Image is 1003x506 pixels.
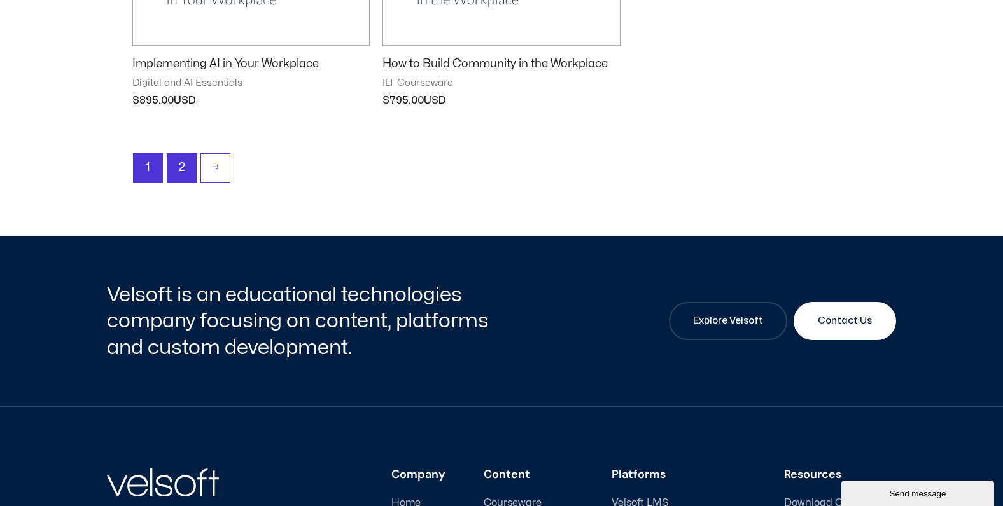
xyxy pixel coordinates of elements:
[818,313,872,329] span: Contact Us
[391,468,445,482] h3: Company
[201,154,230,182] a: →
[132,153,871,189] nav: Product Pagination
[382,95,389,106] span: $
[132,95,174,106] bdi: 895.00
[132,57,370,77] a: Implementing AI in Your Workplace
[669,302,787,340] a: Explore Velsoft
[382,57,620,71] h2: How to Build Community in the Workplace
[107,282,498,361] h2: Velsoft is an educational technologies company focusing on content, platforms and custom developm...
[841,478,997,506] iframe: chat widget
[132,95,139,106] span: $
[132,77,370,90] span: Digital and AI Essentials
[382,95,424,106] bdi: 795.00
[382,77,620,90] span: ILT Courseware
[693,313,763,329] span: Explore Velsoft
[167,154,196,182] a: Page 2
[484,468,573,482] h3: Content
[134,154,162,182] span: Page 1
[382,57,620,77] a: How to Build Community in the Workplace
[784,468,896,482] h3: Resources
[132,57,370,71] h2: Implementing AI in Your Workplace
[794,302,896,340] a: Contact Us
[612,468,746,482] h3: Platforms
